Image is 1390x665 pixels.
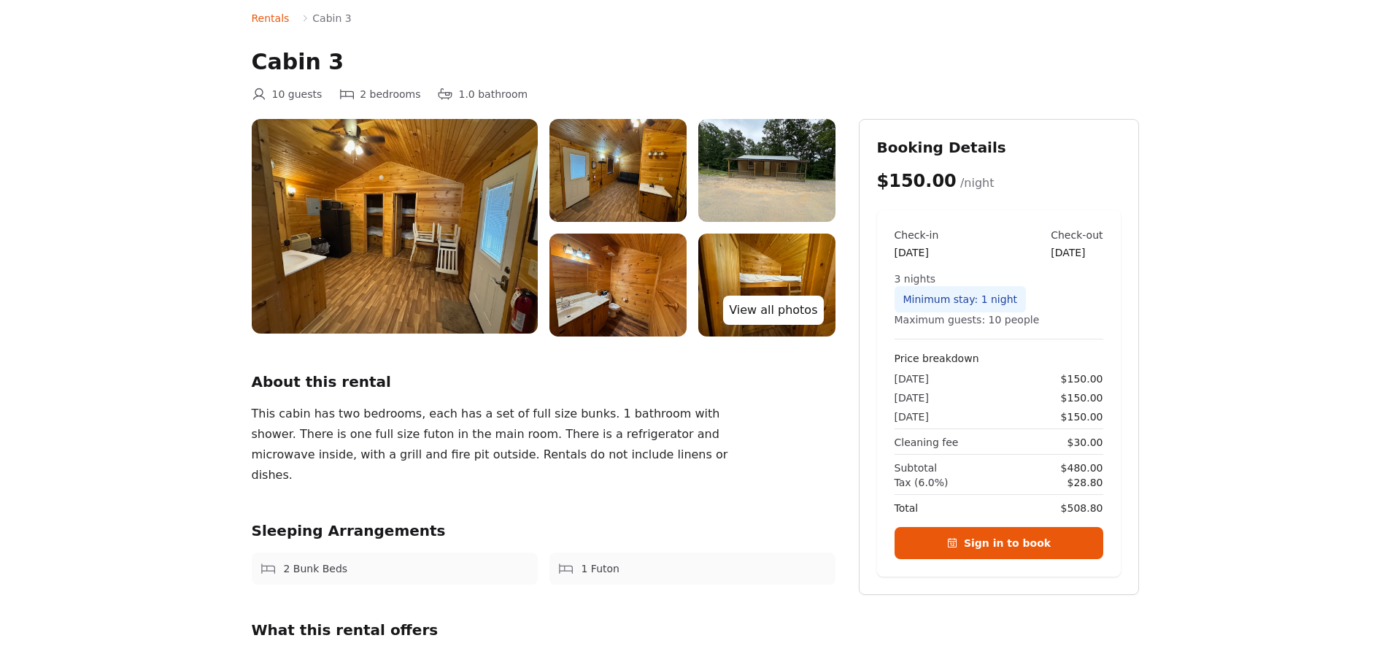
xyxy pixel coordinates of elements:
[252,404,735,485] div: This cabin has two bedrooms, each has a set of full size bunks. 1 bathroom with shower. There is ...
[895,286,1027,312] div: Minimum stay: 1 night
[895,228,939,242] div: Check-in
[895,351,1103,366] h4: Price breakdown
[1067,475,1103,490] span: $28.80
[252,520,835,541] h2: Sleeping Arrangements
[252,11,290,26] a: Rentals
[723,296,823,325] a: View all photos
[895,501,919,515] span: Total
[895,245,939,260] div: [DATE]
[549,119,687,222] img: cabin%203%206.jpg
[252,620,835,640] h2: What this rental offers
[895,312,1103,327] div: Maximum guests: 10 people
[1067,435,1103,450] span: $30.00
[458,87,528,101] span: 1.0 bathroom
[582,561,619,576] span: 1 Futon
[1061,501,1103,515] span: $508.80
[895,272,1103,286] div: 3 nights
[895,461,938,475] span: Subtotal
[1061,410,1103,424] span: $150.00
[252,49,1139,75] h1: Cabin 3
[1051,245,1103,260] div: [DATE]
[1051,228,1103,242] div: Check-out
[312,11,351,26] span: Cabin 3
[549,234,687,337] img: cabin%203%204.jpg
[360,87,420,101] span: 2 bedrooms
[895,391,929,405] span: [DATE]
[698,234,835,337] img: cabin%203%203.jpg
[895,475,949,490] span: Tax (6.0%)
[895,435,959,450] span: Cleaning fee
[960,176,995,190] span: /night
[252,11,1139,26] nav: Breadcrumb
[284,561,348,576] span: 2 Bunk Beds
[252,119,538,334] img: cabin%203%207.jpg
[252,372,835,392] h2: About this rental
[877,137,1121,158] h2: Booking Details
[698,119,835,222] img: cabin%203%205.jpg
[1061,461,1103,475] span: $480.00
[272,87,323,101] span: 10 guests
[895,410,929,424] span: [DATE]
[1061,372,1103,386] span: $150.00
[895,527,1103,559] a: Sign in to book
[895,372,929,386] span: [DATE]
[877,171,957,191] span: $150.00
[1061,391,1103,405] span: $150.00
